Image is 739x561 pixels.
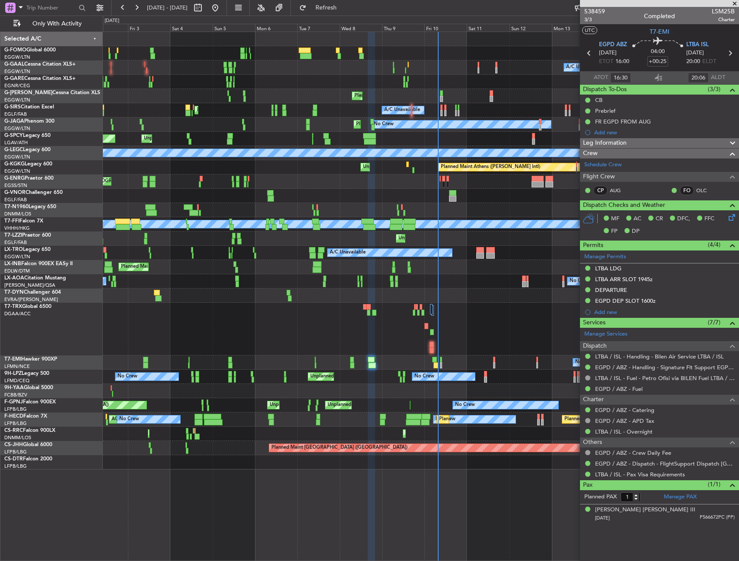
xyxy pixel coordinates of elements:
[4,182,27,189] a: EGSS/STN
[328,399,470,412] div: Unplanned Maint [GEOGRAPHIC_DATA] ([GEOGRAPHIC_DATA])
[677,215,690,223] span: DFC,
[144,132,233,145] div: Unplanned Maint [GEOGRAPHIC_DATA]
[599,49,617,57] span: [DATE]
[4,154,30,160] a: EGGW/LTN
[439,413,575,426] div: Planned Maint [GEOGRAPHIC_DATA] ([GEOGRAPHIC_DATA])
[583,395,604,405] span: Charter
[575,356,595,369] div: No Crew
[147,4,188,12] span: [DATE] - [DATE]
[708,240,720,249] span: (4/4)
[610,73,631,83] input: --:--
[634,215,641,223] span: AC
[552,24,594,32] div: Mon 13
[583,241,603,250] span: Permits
[595,460,735,467] a: EGPD / ABZ - Dispatch - FlightSupport Dispatch [GEOGRAPHIC_DATA]
[595,506,695,514] div: [PERSON_NAME] [PERSON_NAME] III
[595,449,671,456] a: EGPD / ABZ - Crew Daily Fee
[584,493,617,501] label: Planned PAX
[4,139,28,146] a: LGAV/ATH
[4,420,27,427] a: LFPB/LBG
[4,204,56,209] a: T7-N1960Legacy 650
[271,441,408,454] div: Planned Maint [GEOGRAPHIC_DATA] ([GEOGRAPHIC_DATA])
[4,304,51,309] a: T7-TRXGlobal 6500
[10,17,94,31] button: Only With Activity
[4,147,23,152] span: G-LEGC
[595,374,735,382] a: LTBA / ISL - Fuel - Petro Ofisi via BILEN Fuel LTBA / ISL
[4,385,24,390] span: 9H-YAA
[583,341,607,351] span: Dispatch
[4,247,51,252] a: LX-TROLegacy 650
[374,118,394,131] div: No Crew
[664,493,697,501] a: Manage PAX
[4,406,27,412] a: LFPB/LBG
[651,48,665,56] span: 04:00
[595,107,615,114] div: Prebrief
[686,49,704,57] span: [DATE]
[4,371,22,376] span: 9H-LPZ
[4,363,30,370] a: LFMN/NCE
[4,449,27,455] a: LFPB/LBG
[4,197,27,203] a: EGLF/FAB
[595,286,627,294] div: DEPARTURE
[4,204,29,209] span: T7-N1960
[4,62,24,67] span: G-GAAL
[436,413,456,426] div: No Crew
[4,428,55,433] a: CS-RRCFalcon 900LX
[4,233,51,238] a: T7-LZZIPraetor 600
[22,21,91,27] span: Only With Activity
[4,414,47,419] a: F-HECDFalcon 7X
[583,138,627,148] span: Leg Information
[680,186,694,195] div: FO
[4,190,25,195] span: G-VNOR
[4,463,27,469] a: LFPB/LBG
[4,211,31,217] a: DNMM/LOS
[583,172,615,182] span: Flight Crew
[356,118,492,131] div: Planned Maint [GEOGRAPHIC_DATA] ([GEOGRAPHIC_DATA])
[4,176,54,181] a: G-ENRGPraetor 600
[4,219,19,224] span: T7-FFI
[4,282,55,288] a: [PERSON_NAME]/QSA
[4,290,61,295] a: T7-DYNChallenger 604
[4,414,23,419] span: F-HECD
[4,133,23,138] span: G-SPCY
[4,176,25,181] span: G-ENRG
[595,118,651,125] div: FR EGPD FROM AUG
[4,385,53,390] a: 9H-YAAGlobal 5000
[4,111,27,117] a: EGLF/FAB
[708,480,720,489] span: (1/1)
[4,225,30,231] a: VHHH/HKG
[467,24,509,32] div: Sat 11
[702,57,716,66] span: ELDT
[582,26,597,34] button: UTC
[583,480,592,490] span: Pax
[696,187,716,194] a: OLC
[310,370,413,383] div: Unplanned Maint Nice ([GEOGRAPHIC_DATA])
[656,215,663,223] span: CR
[4,442,23,447] span: CS-JHH
[354,89,491,102] div: Planned Maint [GEOGRAPHIC_DATA] ([GEOGRAPHIC_DATA])
[4,162,25,167] span: G-KGKG
[308,5,344,11] span: Refresh
[583,200,665,210] span: Dispatch Checks and Weather
[595,96,602,104] div: CB
[4,105,54,110] a: G-SIRSCitation Excel
[686,57,700,66] span: 20:00
[4,168,30,174] a: EGGW/LTN
[4,190,63,195] a: G-VNORChallenger 650
[584,161,622,169] a: Schedule Crew
[595,385,643,393] a: EGPD / ABZ - Fuel
[4,162,52,167] a: G-KGKGLegacy 600
[584,7,605,16] span: 538459
[583,85,627,95] span: Dispatch To-Dos
[712,7,735,16] span: LSM25B
[121,260,204,273] div: Planned Maint [GEOGRAPHIC_DATA]
[398,232,541,245] div: Unplanned Maint [GEOGRAPHIC_DATA] ([GEOGRAPHIC_DATA])
[595,428,653,435] a: LTBA / ISL - Overnight
[4,82,30,89] a: EGNR/CEG
[4,119,54,124] a: G-JAGAPhenom 300
[4,290,24,295] span: T7-DYN
[4,48,26,53] span: G-FOMO
[595,515,610,521] span: [DATE]
[86,24,128,32] div: Thu 2
[4,456,52,462] a: CS-DTRFalcon 2000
